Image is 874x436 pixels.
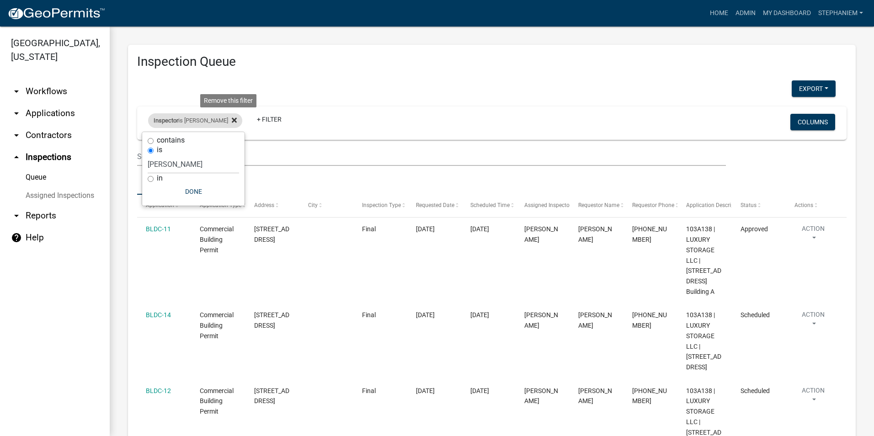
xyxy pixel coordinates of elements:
span: Clinton [578,225,612,243]
button: Action [794,386,832,409]
div: [DATE] [470,386,507,396]
span: Commercial Building Permit [200,225,234,254]
button: Done [148,183,239,200]
span: Commercial Building Permit [200,387,234,415]
button: Action [794,224,832,247]
a: Data [137,166,163,195]
datatable-header-cell: Application [137,195,191,217]
a: Admin [732,5,759,22]
datatable-header-cell: Requested Date [407,195,461,217]
span: Address [254,202,274,208]
span: Requestor Phone [632,202,674,208]
span: 626 OLD PHOENIX RD [254,387,289,405]
span: 10/06/2022 [416,225,435,233]
span: Actions [794,202,813,208]
label: in [157,175,163,182]
span: Commercial Building Permit [200,311,234,340]
a: StephanieM [815,5,867,22]
a: + Filter [250,111,289,128]
datatable-header-cell: Scheduled Time [461,195,515,217]
span: Requested Date [416,202,454,208]
div: is [PERSON_NAME] [148,113,242,128]
span: 103A138 | LUXURY STORAGE LLC | 626 Old Phoenix Rd Building H [686,311,721,371]
a: My Dashboard [759,5,815,22]
i: arrow_drop_down [11,108,22,119]
span: Inspection Type [362,202,401,208]
span: Final [362,311,376,319]
datatable-header-cell: Status [731,195,785,217]
datatable-header-cell: Actions [786,195,840,217]
span: Status [741,202,757,208]
span: 626 OLD PHOENIX RD [254,311,289,329]
span: Scheduled Time [470,202,510,208]
span: Approved [741,225,768,233]
span: Final [362,225,376,233]
span: Requestor Name [578,202,619,208]
span: Clint Milford [578,387,612,405]
datatable-header-cell: Inspection Type [353,195,407,217]
span: 10/12/2022 [416,311,435,319]
span: Michele Rivera [524,311,558,329]
datatable-header-cell: Address [245,195,299,217]
a: BLDC-11 [146,225,171,233]
span: Scheduled [741,387,770,394]
button: Export [792,80,836,97]
datatable-header-cell: Requestor Name [570,195,624,217]
span: Final [362,387,376,394]
span: 103A138 | LUXURY STORAGE LLC | 626 Old Phoenix Rd. Building A [686,225,721,295]
span: 706-713-1059 [632,225,667,243]
a: BLDC-14 [146,311,171,319]
span: 706-713-1059 [632,311,667,329]
datatable-header-cell: Assigned Inspector [516,195,570,217]
span: Application Description [686,202,744,208]
span: Assigned Inspector [524,202,571,208]
label: is [157,146,162,154]
span: City [308,202,318,208]
h3: Inspection Queue [137,54,847,69]
input: Search for inspections [137,147,726,166]
button: Columns [790,114,835,130]
div: [DATE] [470,224,507,234]
div: [DATE] [470,310,507,320]
div: Remove this filter [200,94,256,107]
datatable-header-cell: Application Description [677,195,731,217]
span: 626 OLD PHOENIX RD [254,225,289,243]
label: contains [157,137,185,144]
span: Michele Rivera [524,225,558,243]
span: Scheduled [741,311,770,319]
span: Michele Rivera [524,387,558,405]
span: 10/13/2022 [416,387,435,394]
a: BLDC-12 [146,387,171,394]
a: Home [706,5,732,22]
datatable-header-cell: City [299,195,353,217]
datatable-header-cell: Requestor Phone [624,195,677,217]
span: Inspector [154,117,178,124]
span: Clint Milford [578,311,612,329]
i: help [11,232,22,243]
i: arrow_drop_down [11,86,22,97]
i: arrow_drop_down [11,130,22,141]
span: 706-713-1059 [632,387,667,405]
button: Action [794,310,832,333]
i: arrow_drop_up [11,152,22,163]
i: arrow_drop_down [11,210,22,221]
